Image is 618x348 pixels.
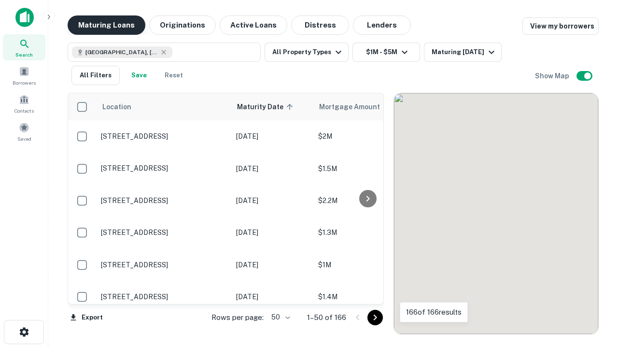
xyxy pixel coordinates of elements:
a: Contacts [3,90,45,116]
p: $2M [318,131,415,142]
span: Search [15,51,33,58]
span: Location [102,101,131,113]
button: Save your search to get updates of matches that match your search criteria. [124,66,154,85]
span: Maturity Date [237,101,296,113]
button: Originations [149,15,216,35]
p: 166 of 166 results [406,306,462,318]
th: Maturity Date [231,93,313,120]
img: capitalize-icon.png [15,8,34,27]
a: Saved [3,118,45,145]
button: Distress [291,15,349,35]
p: [DATE] [236,131,309,142]
p: [DATE] [236,227,309,238]
button: All Filters [71,66,120,85]
button: Maturing [DATE] [424,43,502,62]
button: $1M - $5M [352,43,420,62]
span: Contacts [14,107,34,115]
p: 1–50 of 166 [307,312,346,323]
p: [STREET_ADDRESS] [101,261,226,269]
a: View my borrowers [522,17,599,35]
div: Maturing [DATE] [432,46,497,58]
p: [DATE] [236,260,309,270]
p: [DATE] [236,291,309,302]
p: [STREET_ADDRESS] [101,228,226,237]
span: Mortgage Amount [319,101,393,113]
div: 50 [267,310,292,324]
button: Reset [158,66,189,85]
span: [GEOGRAPHIC_DATA], [GEOGRAPHIC_DATA], [GEOGRAPHIC_DATA] [85,48,158,57]
a: Borrowers [3,62,45,88]
p: [STREET_ADDRESS] [101,196,226,205]
span: Borrowers [13,79,36,87]
p: [DATE] [236,163,309,174]
p: [DATE] [236,195,309,206]
h6: Show Map [535,71,571,81]
button: Export [68,310,105,325]
p: [STREET_ADDRESS] [101,164,226,173]
p: $1.4M [318,291,415,302]
p: $1M [318,260,415,270]
button: Maturing Loans [68,15,145,35]
p: [STREET_ADDRESS] [101,132,226,141]
button: Go to next page [367,310,383,325]
button: Lenders [353,15,411,35]
span: Saved [17,135,31,143]
p: $1.3M [318,227,415,238]
p: $2.2M [318,195,415,206]
button: [GEOGRAPHIC_DATA], [GEOGRAPHIC_DATA], [GEOGRAPHIC_DATA] [68,43,261,62]
a: Search [3,34,45,60]
p: $1.5M [318,163,415,174]
p: [STREET_ADDRESS] [101,292,226,301]
th: Mortgage Amount [313,93,420,120]
button: Active Loans [220,15,287,35]
th: Location [96,93,231,120]
p: Rows per page: [211,312,264,323]
div: 0 0 [394,93,598,334]
iframe: Chat Widget [570,271,618,317]
button: All Property Types [265,43,349,62]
